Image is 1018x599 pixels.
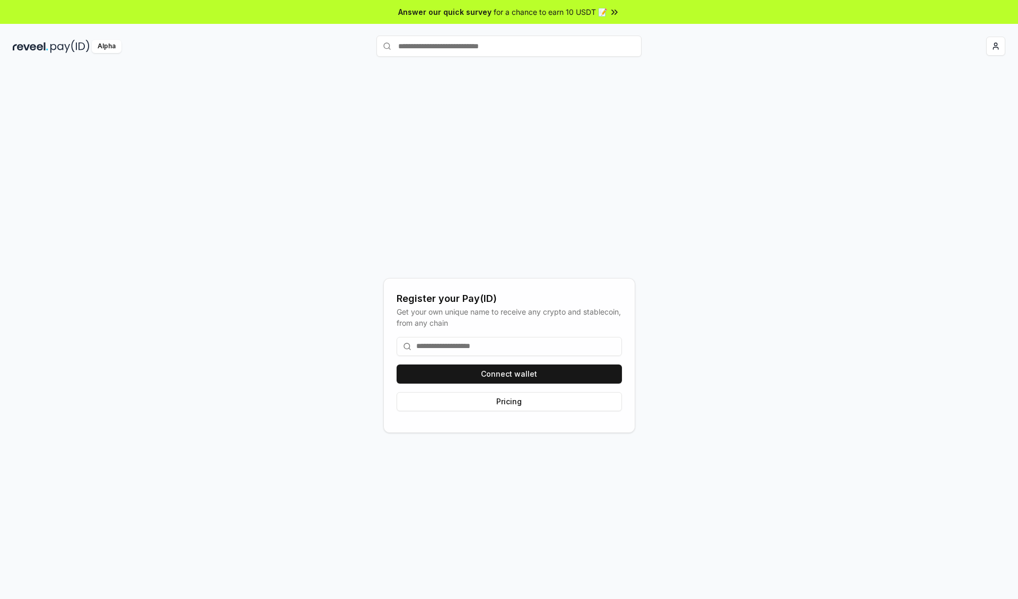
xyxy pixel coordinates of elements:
button: Pricing [397,392,622,411]
span: for a chance to earn 10 USDT 📝 [494,6,607,18]
img: pay_id [50,40,90,53]
img: reveel_dark [13,40,48,53]
div: Register your Pay(ID) [397,291,622,306]
div: Get your own unique name to receive any crypto and stablecoin, from any chain [397,306,622,328]
button: Connect wallet [397,364,622,384]
span: Answer our quick survey [398,6,492,18]
div: Alpha [92,40,121,53]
